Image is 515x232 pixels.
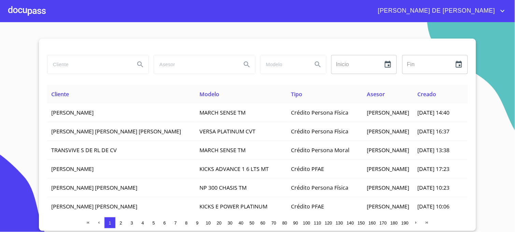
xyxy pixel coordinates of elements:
span: Crédito PFAE [291,203,324,210]
button: 3 [126,217,137,228]
span: 190 [401,220,408,226]
span: 160 [368,220,376,226]
span: 100 [303,220,310,226]
button: 1 [105,217,115,228]
button: 130 [334,217,345,228]
span: 140 [347,220,354,226]
span: VERSA PLATINUM CVT [199,128,255,135]
button: 60 [257,217,268,228]
span: 70 [272,220,276,226]
span: 40 [239,220,243,226]
span: Tipo [291,90,303,98]
span: Crédito Persona Moral [291,146,350,154]
input: search [47,55,129,74]
input: search [261,55,307,74]
span: 8 [185,220,187,226]
span: 130 [336,220,343,226]
span: TRANSVIVE S DE RL DE CV [51,146,117,154]
span: 9 [196,220,198,226]
button: 7 [170,217,181,228]
button: 170 [378,217,389,228]
button: account of current user [373,5,507,16]
span: 3 [130,220,133,226]
span: Modelo [199,90,219,98]
span: [DATE] 14:40 [417,109,449,116]
span: 110 [314,220,321,226]
button: 50 [247,217,257,228]
span: 5 [152,220,155,226]
button: 6 [159,217,170,228]
span: [DATE] 16:37 [417,128,449,135]
button: 160 [367,217,378,228]
span: KICKS ADVANCE 1 6 LTS MT [199,165,269,173]
button: 90 [290,217,301,228]
button: 10 [203,217,214,228]
span: [PERSON_NAME] [367,128,409,135]
button: 70 [268,217,279,228]
span: [DATE] 10:06 [417,203,449,210]
button: 110 [312,217,323,228]
span: 30 [228,220,233,226]
span: 10 [206,220,211,226]
span: [PERSON_NAME] [51,165,94,173]
span: [DATE] 10:23 [417,184,449,191]
span: Crédito PFAE [291,165,324,173]
button: 9 [192,217,203,228]
button: 4 [137,217,148,228]
span: [PERSON_NAME] [367,146,409,154]
span: 7 [174,220,177,226]
span: Crédito Persona Física [291,128,349,135]
span: Creado [417,90,436,98]
span: 1 [109,220,111,226]
span: KICKS E POWER PLATINUM [199,203,267,210]
span: [PERSON_NAME] [PERSON_NAME] [51,203,137,210]
span: 2 [120,220,122,226]
span: [PERSON_NAME] DE [PERSON_NAME] [373,5,499,16]
button: 140 [345,217,356,228]
span: 170 [379,220,387,226]
span: [PERSON_NAME] [367,184,409,191]
span: 4 [141,220,144,226]
span: 150 [358,220,365,226]
span: NP 300 CHASIS TM [199,184,247,191]
span: 60 [261,220,265,226]
button: 5 [148,217,159,228]
button: 120 [323,217,334,228]
span: 50 [250,220,254,226]
button: Search [310,56,326,73]
button: 8 [181,217,192,228]
span: 90 [293,220,298,226]
span: [PERSON_NAME] [367,203,409,210]
span: Crédito Persona Física [291,109,349,116]
button: Search [132,56,149,73]
span: [DATE] 17:23 [417,165,449,173]
button: 30 [225,217,236,228]
span: [PERSON_NAME] [51,109,94,116]
span: 80 [282,220,287,226]
span: Asesor [367,90,385,98]
button: 150 [356,217,367,228]
span: 180 [390,220,398,226]
button: 190 [400,217,410,228]
button: 100 [301,217,312,228]
button: 180 [389,217,400,228]
span: 120 [325,220,332,226]
span: [PERSON_NAME] [367,165,409,173]
span: MARCH SENSE TM [199,109,246,116]
span: [PERSON_NAME] [PERSON_NAME] [51,184,137,191]
button: Search [239,56,255,73]
span: Cliente [51,90,69,98]
button: 40 [236,217,247,228]
span: 6 [163,220,166,226]
input: search [154,55,236,74]
button: 20 [214,217,225,228]
span: 20 [217,220,222,226]
button: 80 [279,217,290,228]
span: MARCH SENSE TM [199,146,246,154]
span: Crédito Persona Física [291,184,349,191]
button: 2 [115,217,126,228]
span: [PERSON_NAME] [367,109,409,116]
span: [PERSON_NAME] [PERSON_NAME] [PERSON_NAME] [51,128,181,135]
span: [DATE] 13:38 [417,146,449,154]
